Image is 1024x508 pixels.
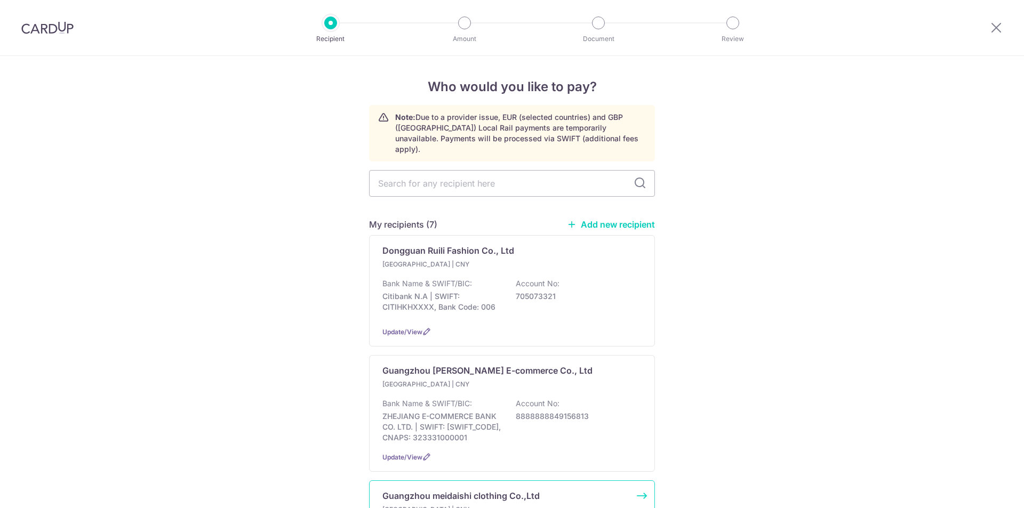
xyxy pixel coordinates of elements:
[395,112,415,122] strong: Note:
[382,328,422,336] a: Update/View
[425,34,504,44] p: Amount
[382,259,508,270] p: [GEOGRAPHIC_DATA] | CNY
[382,379,508,390] p: [GEOGRAPHIC_DATA] | CNY
[516,398,559,409] p: Account No:
[382,364,593,377] p: Guangzhou [PERSON_NAME] E-commerce Co., Ltd
[567,219,655,230] a: Add new recipient
[382,453,422,461] a: Update/View
[382,411,502,443] p: ZHEJIANG E-COMMERCE BANK CO. LTD. | SWIFT: [SWIFT_CODE], CNAPS: 323331000001
[559,34,638,44] p: Document
[291,34,370,44] p: Recipient
[395,112,646,155] p: Due to a provider issue, EUR (selected countries) and GBP ([GEOGRAPHIC_DATA]) Local Rail payments...
[382,278,472,289] p: Bank Name & SWIFT/BIC:
[956,476,1013,503] iframe: Opens a widget where you can find more information
[369,170,655,197] input: Search for any recipient here
[516,411,635,422] p: 8888888849156813
[516,278,559,289] p: Account No:
[21,21,74,34] img: CardUp
[382,291,502,312] p: Citibank N.A | SWIFT: CITIHKHXXXX, Bank Code: 006
[382,398,472,409] p: Bank Name & SWIFT/BIC:
[693,34,772,44] p: Review
[382,489,540,502] p: Guangzhou meidaishi clothing Co.,Ltd
[369,218,437,231] h5: My recipients (7)
[369,77,655,96] h4: Who would you like to pay?
[516,291,635,302] p: 705073321
[382,244,514,257] p: Dongguan Ruili Fashion Co., Ltd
